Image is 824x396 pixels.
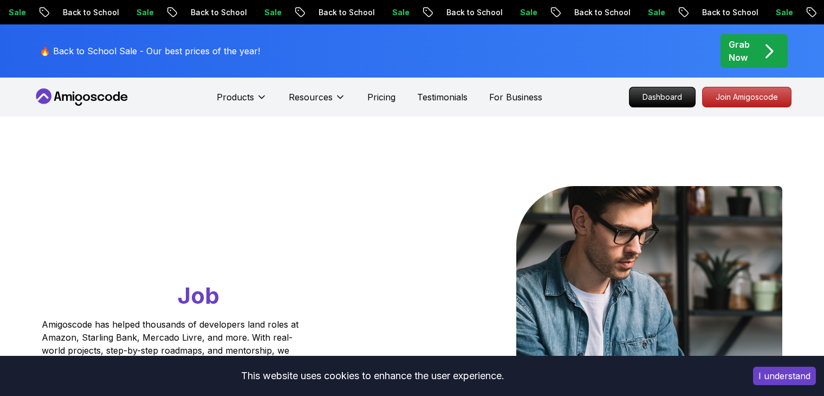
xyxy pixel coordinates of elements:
[289,91,346,112] button: Resources
[48,7,122,18] p: Back to School
[40,44,260,58] p: 🔥 Back to School Sale - Our best prices of the year!
[250,7,284,18] p: Sale
[629,87,696,107] a: Dashboard
[753,367,816,385] button: Accept cookies
[729,38,750,64] p: Grab Now
[217,91,254,104] p: Products
[176,7,250,18] p: Back to School
[702,87,791,107] a: Join Amigoscode
[367,91,395,104] a: Pricing
[560,7,633,18] p: Back to School
[178,282,219,309] span: Job
[630,87,695,107] p: Dashboard
[8,364,737,388] div: This website uses cookies to enhance the user experience.
[432,7,505,18] p: Back to School
[489,91,542,104] a: For Business
[633,7,668,18] p: Sale
[304,7,378,18] p: Back to School
[378,7,412,18] p: Sale
[42,186,340,311] h1: Go From Learning to Hired: Master Java, Spring Boot & Cloud Skills That Get You the
[122,7,157,18] p: Sale
[505,7,540,18] p: Sale
[687,7,761,18] p: Back to School
[417,91,468,104] a: Testimonials
[703,87,791,107] p: Join Amigoscode
[761,7,796,18] p: Sale
[289,91,333,104] p: Resources
[217,91,267,112] button: Products
[42,318,302,370] p: Amigoscode has helped thousands of developers land roles at Amazon, Starling Bank, Mercado Livre,...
